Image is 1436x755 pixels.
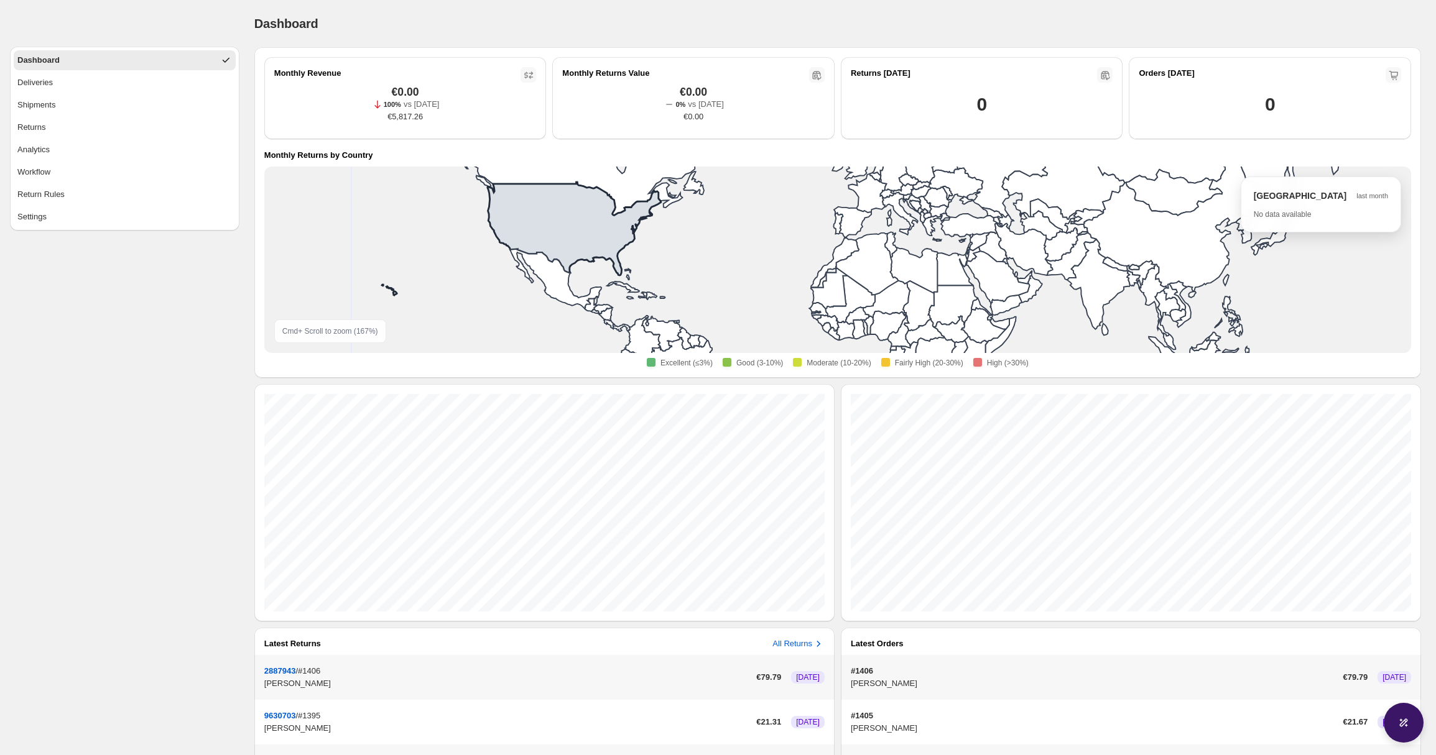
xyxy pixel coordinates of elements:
span: €0.00 [683,111,703,123]
span: Dashboard [17,54,60,66]
div: / [264,665,752,690]
span: High (>30%) [987,358,1029,368]
span: Settings [17,211,47,223]
h1: 0 [1265,92,1275,117]
h1: 0 [976,92,986,117]
span: €21.67 [1343,716,1368,728]
div: Cmd + Scroll to zoom ( 167 %) [274,319,386,343]
span: €79.79 [756,671,781,684]
span: Return Rules [17,188,65,201]
h3: Latest Orders [851,638,904,650]
p: [PERSON_NAME] [851,677,1338,690]
span: #1406 [298,666,320,675]
div: / [264,710,752,734]
span: Fairly High (20-30%) [895,358,963,368]
span: Shipments [17,99,55,111]
span: 0% [675,101,685,108]
span: #1395 [298,711,320,720]
button: Settings [14,207,236,227]
p: [PERSON_NAME] [264,722,752,734]
h4: Monthly Returns by Country [264,149,373,162]
p: [PERSON_NAME] [264,677,752,690]
span: [DATE] [796,672,820,682]
button: Deliveries [14,73,236,93]
h2: Orders [DATE] [1139,67,1194,80]
span: Excellent (≤3%) [660,358,713,368]
span: Workflow [17,166,50,178]
h2: Monthly Revenue [274,67,341,80]
p: vs [DATE] [404,98,440,111]
span: Deliveries [17,76,53,89]
button: Analytics [14,140,236,160]
button: Return Rules [14,185,236,204]
span: €79.79 [1343,671,1368,684]
span: 100% [384,101,401,108]
button: 2887943 [264,666,296,675]
button: Shipments [14,95,236,115]
span: [DATE] [1383,672,1406,682]
h2: Monthly Returns Value [562,67,649,80]
p: #1406 [851,665,1338,677]
button: 9630703 [264,711,296,720]
p: [PERSON_NAME] [851,722,1338,734]
button: Dashboard [14,50,236,70]
span: €0.00 [392,86,419,98]
h3: All Returns [772,638,812,650]
h3: Latest Returns [264,638,321,650]
span: [DATE] [796,717,820,727]
button: Workflow [14,162,236,182]
span: €0.00 [680,86,707,98]
span: €5,817.26 [387,111,423,123]
span: Good (3-10%) [736,358,783,368]
span: Analytics [17,144,50,156]
span: Moderate (10-20%) [807,358,871,368]
span: Returns [17,121,46,134]
button: Returns [14,117,236,137]
p: #1405 [851,710,1338,722]
h2: Returns [DATE] [851,67,910,80]
span: [DATE] [1383,717,1406,727]
span: Dashboard [254,17,318,30]
span: €21.31 [756,716,781,728]
button: All Returns [772,638,825,650]
p: vs [DATE] [688,98,724,111]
